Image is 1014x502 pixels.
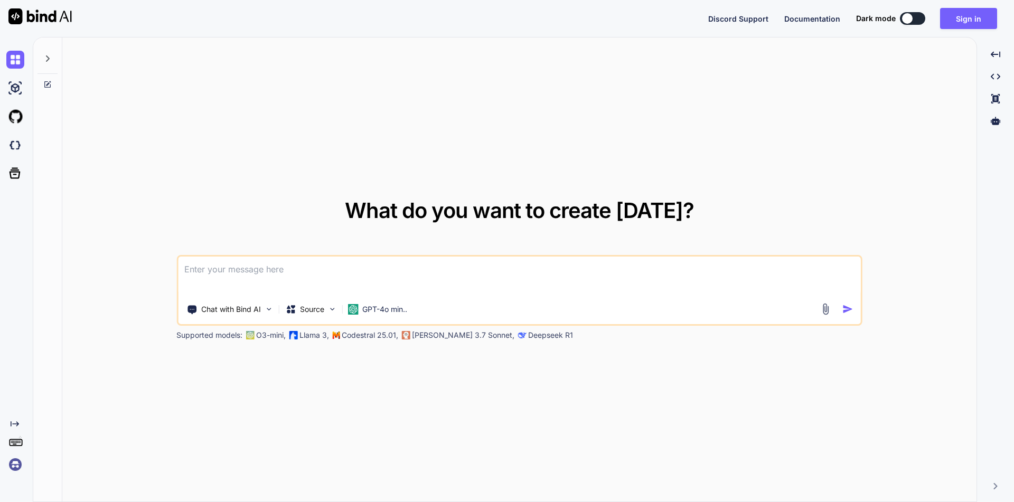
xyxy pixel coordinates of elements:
[289,331,297,339] img: Llama2
[6,108,24,126] img: githubLight
[708,13,768,24] button: Discord Support
[264,305,273,314] img: Pick Tools
[327,305,336,314] img: Pick Models
[6,79,24,97] img: ai-studio
[300,304,324,315] p: Source
[362,304,407,315] p: GPT-4o min..
[528,330,573,340] p: Deepseek R1
[299,330,329,340] p: Llama 3,
[6,136,24,154] img: darkCloudIdeIcon
[940,8,997,29] button: Sign in
[842,304,853,315] img: icon
[856,13,896,24] span: Dark mode
[401,331,410,339] img: claude
[6,456,24,473] img: signin
[246,331,254,339] img: GPT-4
[256,330,286,340] p: O3-mini,
[342,330,398,340] p: Codestral 25.01,
[348,304,358,315] img: GPT-4o mini
[8,8,72,24] img: Bind AI
[332,331,340,339] img: Mistral-AI
[412,330,514,340] p: [PERSON_NAME] 3.7 Sonnet,
[708,14,768,23] span: Discord Support
[784,13,840,24] button: Documentation
[820,303,832,315] img: attachment
[345,197,694,223] span: What do you want to create [DATE]?
[176,330,242,340] p: Supported models:
[518,331,526,339] img: claude
[6,51,24,69] img: chat
[784,14,840,23] span: Documentation
[201,304,261,315] p: Chat with Bind AI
